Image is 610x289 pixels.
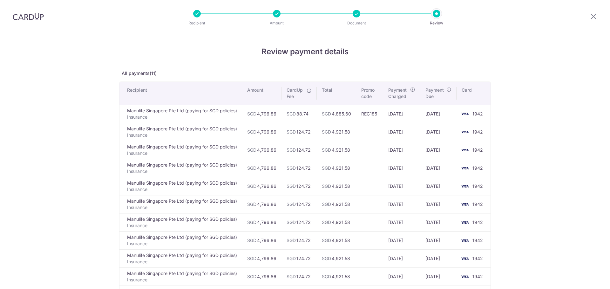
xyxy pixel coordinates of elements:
[281,249,317,267] td: 124.72
[458,237,471,244] img: <span class="translation_missing" title="translation missing: en.account_steps.new_confirm_form.b...
[119,213,242,231] td: Manulife Singapore Pte Ltd (paying for SGD policies)
[472,274,483,279] span: 1942
[242,123,281,141] td: 4,796.86
[383,105,420,123] td: [DATE]
[287,201,296,207] span: SGD
[127,168,237,174] p: Insurance
[242,267,281,286] td: 4,796.86
[127,150,237,156] p: Insurance
[383,123,420,141] td: [DATE]
[383,195,420,213] td: [DATE]
[281,105,317,123] td: 88.74
[287,238,296,243] span: SGD
[119,267,242,286] td: Manulife Singapore Pte Ltd (paying for SGD policies)
[383,141,420,159] td: [DATE]
[119,46,491,57] h4: Review payment details
[247,274,256,279] span: SGD
[127,114,237,120] p: Insurance
[472,238,483,243] span: 1942
[425,87,444,100] span: Payment Due
[420,249,457,267] td: [DATE]
[472,256,483,261] span: 1942
[247,111,256,116] span: SGD
[242,82,281,105] th: Amount
[127,132,237,138] p: Insurance
[458,146,471,154] img: <span class="translation_missing" title="translation missing: en.account_steps.new_confirm_form.b...
[127,277,237,283] p: Insurance
[413,20,460,26] p: Review
[247,220,256,225] span: SGD
[317,141,356,159] td: 4,921.58
[317,159,356,177] td: 4,921.58
[317,82,356,105] th: Total
[383,249,420,267] td: [DATE]
[287,111,296,116] span: SGD
[119,249,242,267] td: Manulife Singapore Pte Ltd (paying for SGD policies)
[281,195,317,213] td: 124.72
[458,200,471,208] img: <span class="translation_missing" title="translation missing: en.account_steps.new_confirm_form.b...
[317,249,356,267] td: 4,921.58
[242,105,281,123] td: 4,796.86
[333,20,380,26] p: Document
[458,273,471,280] img: <span class="translation_missing" title="translation missing: en.account_steps.new_confirm_form.b...
[281,231,317,249] td: 124.72
[322,183,331,189] span: SGD
[458,182,471,190] img: <span class="translation_missing" title="translation missing: en.account_steps.new_confirm_form.b...
[242,159,281,177] td: 4,796.86
[247,201,256,207] span: SGD
[119,159,242,177] td: Manulife Singapore Pte Ltd (paying for SGD policies)
[383,159,420,177] td: [DATE]
[127,222,237,229] p: Insurance
[383,267,420,286] td: [DATE]
[119,177,242,195] td: Manulife Singapore Pte Ltd (paying for SGD policies)
[287,165,296,171] span: SGD
[281,141,317,159] td: 124.72
[247,165,256,171] span: SGD
[281,159,317,177] td: 124.72
[281,267,317,286] td: 124.72
[317,267,356,286] td: 4,921.58
[119,231,242,249] td: Manulife Singapore Pte Ltd (paying for SGD policies)
[569,270,604,286] iframe: Opens a widget where you can find more information
[242,213,281,231] td: 4,796.86
[287,147,296,153] span: SGD
[281,177,317,195] td: 124.72
[242,141,281,159] td: 4,796.86
[317,195,356,213] td: 4,921.58
[287,256,296,261] span: SGD
[247,238,256,243] span: SGD
[420,105,457,123] td: [DATE]
[287,129,296,135] span: SGD
[317,177,356,195] td: 4,921.58
[242,195,281,213] td: 4,796.86
[242,177,281,195] td: 4,796.86
[472,129,483,135] span: 1942
[383,231,420,249] td: [DATE]
[287,220,296,225] span: SGD
[322,220,331,225] span: SGD
[127,259,237,265] p: Insurance
[287,87,303,100] span: CardUp Fee
[242,231,281,249] td: 4,796.86
[472,201,483,207] span: 1942
[119,70,491,76] p: All payments(11)
[356,82,383,105] th: Promo code
[383,213,420,231] td: [DATE]
[119,82,242,105] th: Recipient
[322,256,331,261] span: SGD
[119,141,242,159] td: Manulife Singapore Pte Ltd (paying for SGD policies)
[247,129,256,135] span: SGD
[458,255,471,262] img: <span class="translation_missing" title="translation missing: en.account_steps.new_confirm_form.b...
[420,123,457,141] td: [DATE]
[317,213,356,231] td: 4,921.58
[247,256,256,261] span: SGD
[420,231,457,249] td: [DATE]
[420,213,457,231] td: [DATE]
[317,105,356,123] td: 4,885.60
[420,177,457,195] td: [DATE]
[281,213,317,231] td: 124.72
[457,82,491,105] th: Card
[287,274,296,279] span: SGD
[119,105,242,123] td: Manulife Singapore Pte Ltd (paying for SGD policies)
[420,195,457,213] td: [DATE]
